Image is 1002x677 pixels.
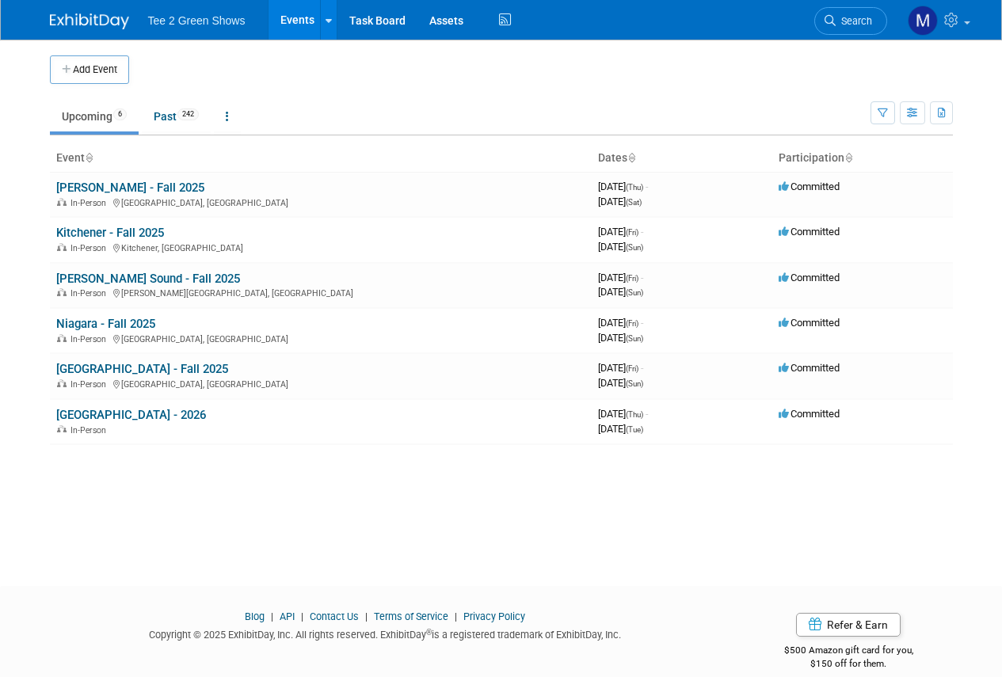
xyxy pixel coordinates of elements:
[626,319,638,328] span: (Fri)
[626,379,643,388] span: (Sun)
[779,226,840,238] span: Committed
[779,317,840,329] span: Committed
[267,610,277,622] span: |
[626,425,643,434] span: (Tue)
[641,226,643,238] span: -
[626,334,643,343] span: (Sun)
[779,272,840,283] span: Committed
[280,610,295,622] a: API
[641,272,643,283] span: -
[779,181,840,192] span: Committed
[57,198,67,206] img: In-Person Event
[245,610,265,622] a: Blog
[745,633,953,670] div: $500 Amazon gift card for you,
[56,362,228,376] a: [GEOGRAPHIC_DATA] - Fall 2025
[598,362,643,374] span: [DATE]
[177,108,199,120] span: 242
[70,334,111,344] span: In-Person
[50,101,139,131] a: Upcoming6
[85,151,93,164] a: Sort by Event Name
[598,272,643,283] span: [DATE]
[836,15,872,27] span: Search
[626,243,643,252] span: (Sun)
[451,610,461,622] span: |
[598,423,643,435] span: [DATE]
[626,274,638,283] span: (Fri)
[57,425,67,433] img: In-Person Event
[626,228,638,237] span: (Fri)
[745,657,953,671] div: $150 off for them.
[113,108,127,120] span: 6
[56,332,585,344] div: [GEOGRAPHIC_DATA], [GEOGRAPHIC_DATA]
[844,151,852,164] a: Sort by Participation Type
[70,288,111,299] span: In-Person
[70,425,111,435] span: In-Person
[641,362,643,374] span: -
[908,6,938,36] img: Michael Kruger
[772,145,953,172] th: Participation
[779,408,840,420] span: Committed
[626,198,642,207] span: (Sat)
[626,183,643,192] span: (Thu)
[646,181,648,192] span: -
[598,408,648,420] span: [DATE]
[779,362,840,374] span: Committed
[56,377,585,390] div: [GEOGRAPHIC_DATA], [GEOGRAPHIC_DATA]
[598,241,643,253] span: [DATE]
[426,628,432,637] sup: ®
[626,364,638,373] span: (Fri)
[56,317,155,331] a: Niagara - Fall 2025
[50,624,722,642] div: Copyright © 2025 ExhibitDay, Inc. All rights reserved. ExhibitDay is a registered trademark of Ex...
[598,286,643,298] span: [DATE]
[626,288,643,297] span: (Sun)
[374,610,448,622] a: Terms of Service
[56,408,206,422] a: [GEOGRAPHIC_DATA] - 2026
[56,286,585,299] div: [PERSON_NAME][GEOGRAPHIC_DATA], [GEOGRAPHIC_DATA]
[310,610,359,622] a: Contact Us
[56,181,204,195] a: [PERSON_NAME] - Fall 2025
[50,13,129,29] img: ExhibitDay
[592,145,772,172] th: Dates
[361,610,371,622] span: |
[70,198,111,208] span: In-Person
[50,55,129,84] button: Add Event
[57,334,67,342] img: In-Person Event
[297,610,307,622] span: |
[626,410,643,419] span: (Thu)
[56,241,585,253] div: Kitchener, [GEOGRAPHIC_DATA]
[598,377,643,389] span: [DATE]
[627,151,635,164] a: Sort by Start Date
[56,226,164,240] a: Kitchener - Fall 2025
[796,613,901,637] a: Refer & Earn
[641,317,643,329] span: -
[598,317,643,329] span: [DATE]
[646,408,648,420] span: -
[598,181,648,192] span: [DATE]
[57,288,67,296] img: In-Person Event
[814,7,887,35] a: Search
[598,196,642,207] span: [DATE]
[598,226,643,238] span: [DATE]
[56,272,240,286] a: [PERSON_NAME] Sound - Fall 2025
[56,196,585,208] div: [GEOGRAPHIC_DATA], [GEOGRAPHIC_DATA]
[70,243,111,253] span: In-Person
[598,332,643,344] span: [DATE]
[57,243,67,251] img: In-Person Event
[148,14,246,27] span: Tee 2 Green Shows
[463,610,525,622] a: Privacy Policy
[70,379,111,390] span: In-Person
[50,145,592,172] th: Event
[57,379,67,387] img: In-Person Event
[142,101,211,131] a: Past242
